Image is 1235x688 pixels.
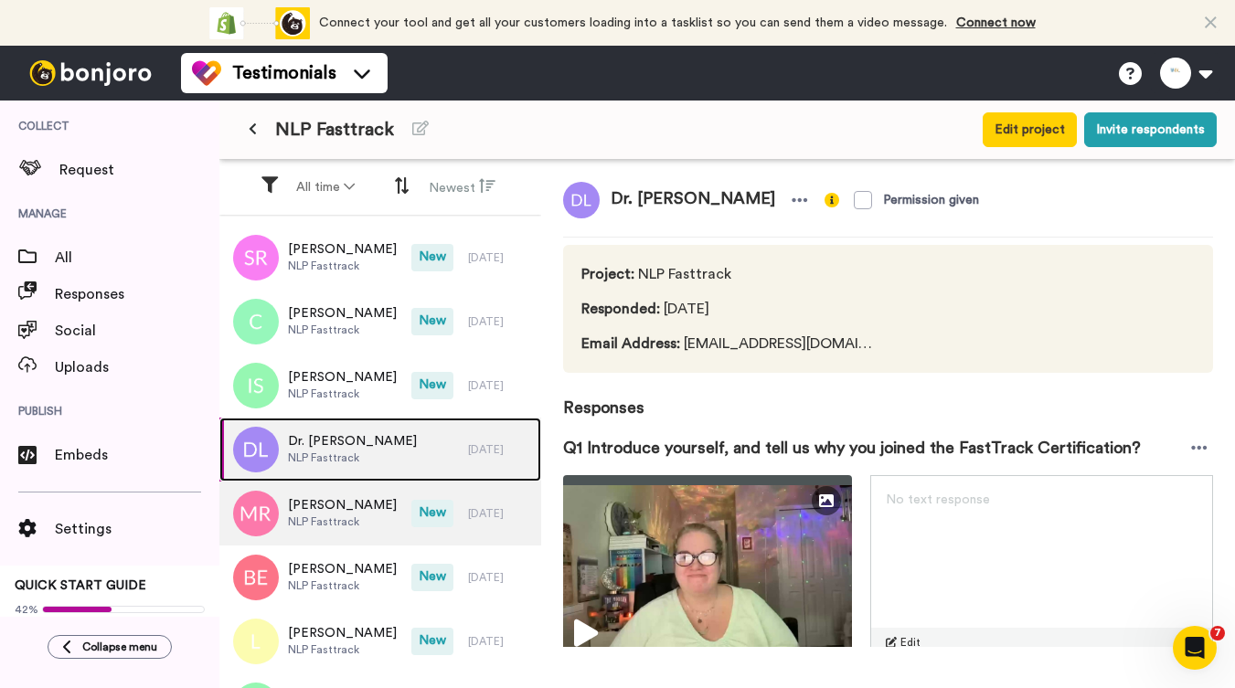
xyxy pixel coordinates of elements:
[956,16,1036,29] a: Connect now
[825,193,839,207] img: info-yellow.svg
[219,226,541,290] a: [PERSON_NAME]NLP FasttrackNew[DATE]
[233,555,279,600] img: be.png
[59,159,219,181] span: Request
[288,450,417,465] span: NLP Fasttrack
[468,314,532,329] div: [DATE]
[563,435,1141,460] span: Q1 Introduce yourself, and tell us why you joined the FastTrack Certification?
[468,378,532,393] div: [DATE]
[233,427,279,472] img: dl.png
[563,373,1213,420] span: Responses
[285,171,366,204] button: All time
[233,363,279,408] img: is.png
[468,250,532,265] div: [DATE]
[288,578,397,593] span: NLP Fasttrack
[219,354,541,418] a: [PERSON_NAME]NLP FasttrackNew[DATE]
[886,493,990,506] span: No text response
[411,628,453,655] span: New
[233,491,279,536] img: mr.png
[55,518,219,540] span: Settings
[209,7,310,39] div: animation
[883,191,979,209] div: Permission given
[55,444,219,466] span: Embeds
[219,482,541,545] a: [PERSON_NAME]NLP FasttrackNew[DATE]
[288,368,397,386] span: [PERSON_NAME]
[900,635,921,650] span: Edit
[22,60,159,86] img: bj-logo-header-white.svg
[288,240,397,259] span: [PERSON_NAME]
[581,302,660,316] span: Responded :
[411,564,453,591] span: New
[55,247,219,269] span: All
[288,642,397,657] span: NLP Fasttrack
[275,117,394,143] span: NLP Fasttrack
[192,58,221,88] img: tm-color.svg
[418,170,506,205] button: Newest
[55,320,219,342] span: Social
[288,323,397,337] span: NLP Fasttrack
[468,506,532,521] div: [DATE]
[468,634,532,649] div: [DATE]
[288,560,397,578] span: [PERSON_NAME]
[468,442,532,457] div: [DATE]
[55,283,219,305] span: Responses
[600,182,786,218] span: Dr. [PERSON_NAME]
[219,545,541,609] a: [PERSON_NAME]NLP FasttrackNew[DATE]
[288,259,397,273] span: NLP Fasttrack
[319,16,947,29] span: Connect your tool and get all your customers loading into a tasklist so you can send them a video...
[1210,626,1225,640] span: 7
[411,308,453,335] span: New
[55,356,219,378] span: Uploads
[581,263,878,285] span: NLP Fasttrack
[581,333,878,355] span: [EMAIL_ADDRESS][DOMAIN_NAME]
[1173,626,1217,670] iframe: Intercom live chat
[288,624,397,642] span: [PERSON_NAME]
[411,500,453,527] span: New
[48,635,172,659] button: Collapse menu
[15,579,146,592] span: QUICK START GUIDE
[219,609,541,673] a: [PERSON_NAME]NLP FasttrackNew[DATE]
[219,290,541,354] a: [PERSON_NAME]NLP FasttrackNew[DATE]
[468,570,532,585] div: [DATE]
[983,112,1077,147] button: Edit project
[15,602,38,617] span: 42%
[563,182,600,218] img: dl.png
[233,619,279,664] img: l.png
[233,235,279,280] img: sr.png
[288,432,417,450] span: Dr. [PERSON_NAME]
[581,336,680,351] span: Email Address :
[219,418,541,482] a: Dr. [PERSON_NAME]NLP Fasttrack[DATE]
[233,299,279,344] img: c.png
[288,496,397,514] span: [PERSON_NAME]
[288,386,397,401] span: NLP Fasttrack
[1084,112,1217,147] button: Invite respondents
[581,267,634,281] span: Project :
[232,60,336,86] span: Testimonials
[563,475,852,658] img: 58f996ee-905c-4277-a0c9-7dcb50761d6e-thumbnail_full-1759506171.jpg
[288,304,397,323] span: [PERSON_NAME]
[411,244,453,271] span: New
[411,372,453,399] span: New
[581,298,878,320] span: [DATE]
[288,514,397,529] span: NLP Fasttrack
[82,640,157,654] span: Collapse menu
